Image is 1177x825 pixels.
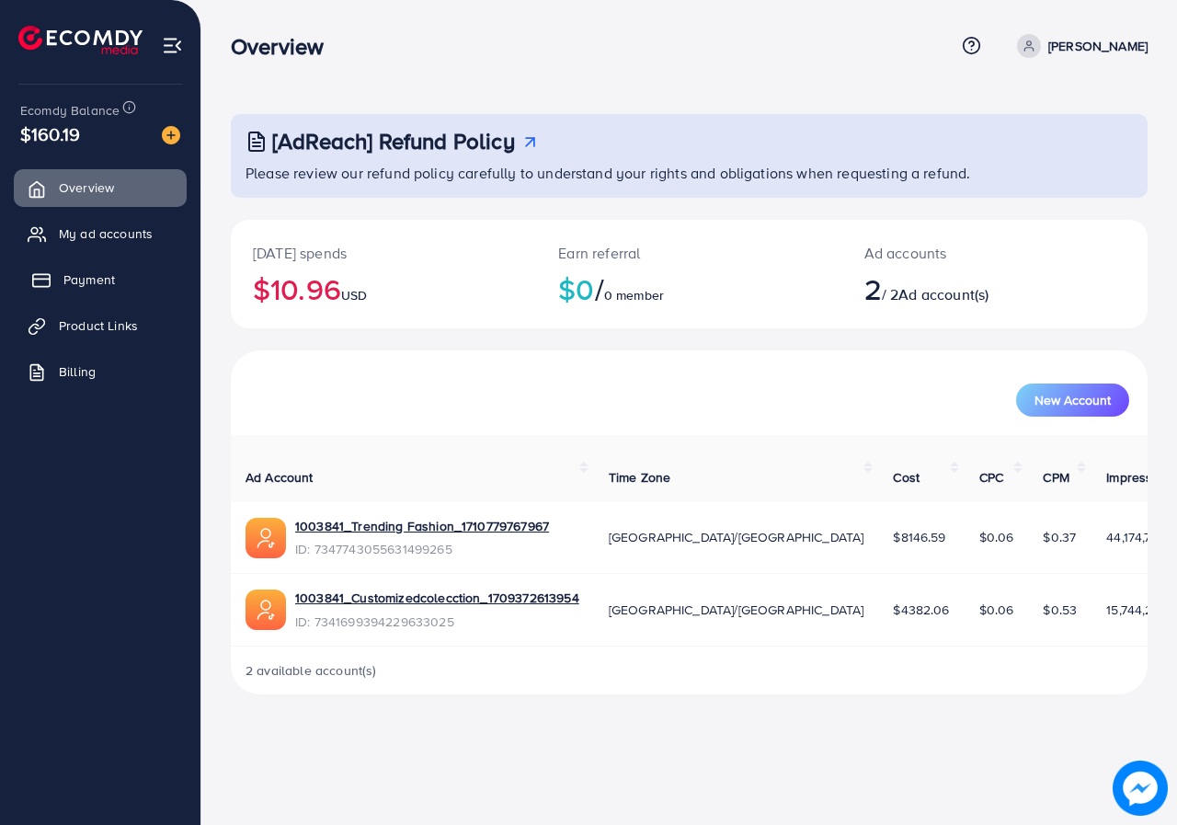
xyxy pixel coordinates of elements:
[14,353,187,390] a: Billing
[1010,34,1148,58] a: [PERSON_NAME]
[246,590,286,630] img: ic-ads-acc.e4c84228.svg
[609,468,670,487] span: Time Zone
[295,613,579,631] span: ID: 7341699394229633025
[246,468,314,487] span: Ad Account
[162,35,183,56] img: menu
[59,178,114,197] span: Overview
[1106,601,1168,619] span: 15,744,259
[253,271,514,306] h2: $10.96
[18,26,143,54] img: logo
[295,540,549,558] span: ID: 7347743055631499265
[1113,761,1167,815] img: image
[893,528,945,546] span: $8146.59
[162,126,180,144] img: image
[14,307,187,344] a: Product Links
[295,517,549,535] a: 1003841_Trending Fashion_1710779767967
[1106,468,1171,487] span: Impression
[1048,35,1148,57] p: [PERSON_NAME]
[59,224,153,243] span: My ad accounts
[1043,601,1077,619] span: $0.53
[864,271,1049,306] h2: / 2
[253,242,514,264] p: [DATE] spends
[246,661,377,680] span: 2 available account(s)
[595,268,604,310] span: /
[864,242,1049,264] p: Ad accounts
[59,362,96,381] span: Billing
[979,601,1014,619] span: $0.06
[979,528,1014,546] span: $0.06
[20,101,120,120] span: Ecomdy Balance
[604,286,664,304] span: 0 member
[609,601,864,619] span: [GEOGRAPHIC_DATA]/[GEOGRAPHIC_DATA]
[898,284,988,304] span: Ad account(s)
[1043,468,1068,487] span: CPM
[609,528,864,546] span: [GEOGRAPHIC_DATA]/[GEOGRAPHIC_DATA]
[558,271,819,306] h2: $0
[14,215,187,252] a: My ad accounts
[231,33,338,60] h3: Overview
[1106,528,1167,546] span: 44,174,760
[341,286,367,304] span: USD
[1034,394,1111,407] span: New Account
[893,601,949,619] span: $4382.06
[1043,528,1076,546] span: $0.37
[63,270,115,289] span: Payment
[864,268,882,310] span: 2
[20,120,80,147] span: $160.19
[295,589,579,607] a: 1003841_Customizedcolecction_1709372613954
[979,468,1003,487] span: CPC
[558,242,819,264] p: Earn referral
[246,162,1137,184] p: Please review our refund policy carefully to understand your rights and obligations when requesti...
[14,261,187,298] a: Payment
[272,128,515,155] h3: [AdReach] Refund Policy
[14,169,187,206] a: Overview
[246,518,286,558] img: ic-ads-acc.e4c84228.svg
[59,316,138,335] span: Product Links
[1016,384,1129,417] button: New Account
[893,468,920,487] span: Cost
